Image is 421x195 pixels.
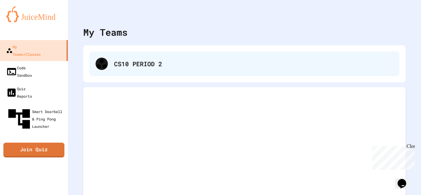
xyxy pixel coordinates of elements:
div: My Teams [83,25,128,39]
div: Smart Doorbell & Ping Pong Launcher [6,106,65,132]
iframe: chat widget [395,170,415,189]
div: My Teams/Classes [6,43,41,58]
div: Quiz Reports [6,85,32,100]
div: CS10 PERIOD 2 [114,59,393,68]
a: Join Quiz [3,143,64,157]
div: Chat with us now!Close [2,2,43,39]
div: Code Sandbox [6,64,32,79]
iframe: chat widget [370,144,415,170]
img: logo-orange.svg [6,6,62,22]
div: CS10 PERIOD 2 [89,51,399,76]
